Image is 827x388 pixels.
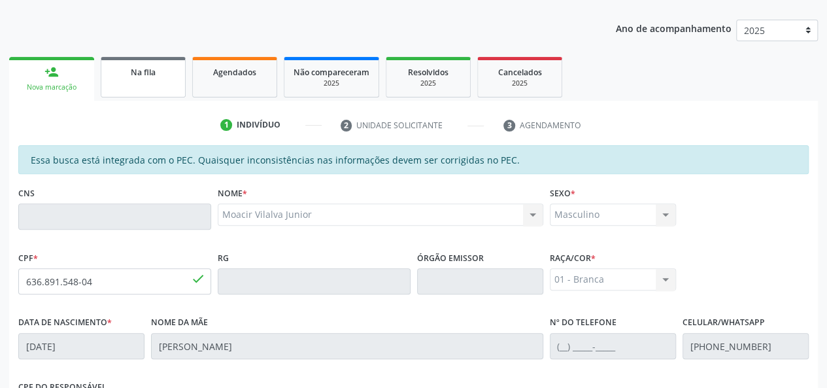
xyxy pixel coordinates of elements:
[550,333,676,359] input: (__) _____-_____
[18,333,144,359] input: __/__/____
[683,313,765,333] label: Celular/WhatsApp
[550,248,596,268] label: Raça/cor
[191,272,205,286] span: done
[417,248,484,268] label: Órgão emissor
[550,183,575,203] label: Sexo
[218,183,247,203] label: Nome
[151,313,208,333] label: Nome da mãe
[616,20,732,36] p: Ano de acompanhamento
[396,79,461,88] div: 2025
[44,65,59,79] div: person_add
[131,67,156,78] span: Na fila
[487,79,552,88] div: 2025
[18,183,35,203] label: CNS
[294,67,369,78] span: Não compareceram
[408,67,448,78] span: Resolvidos
[237,119,280,131] div: Indivíduo
[18,82,85,92] div: Nova marcação
[18,313,112,333] label: Data de nascimento
[213,67,256,78] span: Agendados
[683,333,809,359] input: (__) _____-_____
[550,313,616,333] label: Nº do Telefone
[220,119,232,131] div: 1
[294,79,369,88] div: 2025
[18,248,38,268] label: CPF
[218,248,229,268] label: RG
[18,145,809,174] div: Essa busca está integrada com o PEC. Quaisquer inconsistências nas informações devem ser corrigid...
[498,67,542,78] span: Cancelados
